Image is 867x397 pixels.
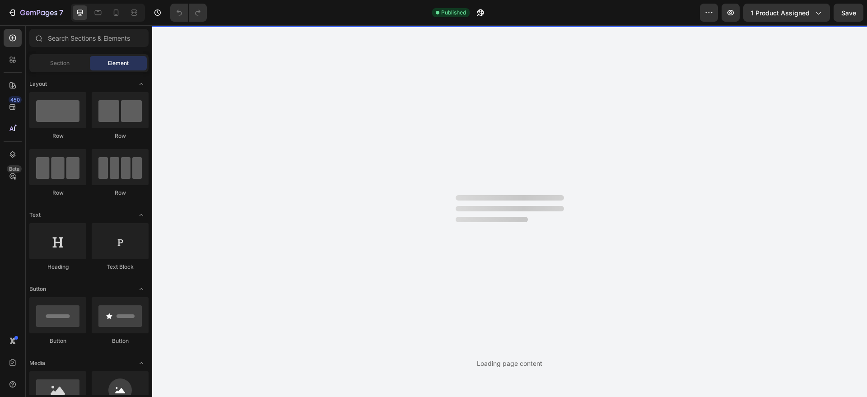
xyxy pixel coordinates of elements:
div: Loading page content [477,359,542,368]
span: Save [841,9,856,17]
span: Text [29,211,41,219]
div: Text Block [92,263,149,271]
span: Layout [29,80,47,88]
span: Toggle open [134,282,149,296]
span: Element [108,59,129,67]
span: Published [441,9,466,17]
div: Row [92,132,149,140]
span: Media [29,359,45,367]
span: Toggle open [134,208,149,222]
div: Row [29,132,86,140]
span: Toggle open [134,77,149,91]
span: Section [50,59,70,67]
button: 7 [4,4,67,22]
input: Search Sections & Elements [29,29,149,47]
div: Row [92,189,149,197]
div: Row [29,189,86,197]
p: 7 [59,7,63,18]
div: 450 [9,96,22,103]
span: Button [29,285,46,293]
div: Undo/Redo [170,4,207,22]
div: Heading [29,263,86,271]
span: Toggle open [134,356,149,370]
div: Beta [7,165,22,173]
div: Button [92,337,149,345]
button: 1 product assigned [743,4,830,22]
div: Button [29,337,86,345]
span: 1 product assigned [751,8,810,18]
button: Save [834,4,863,22]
